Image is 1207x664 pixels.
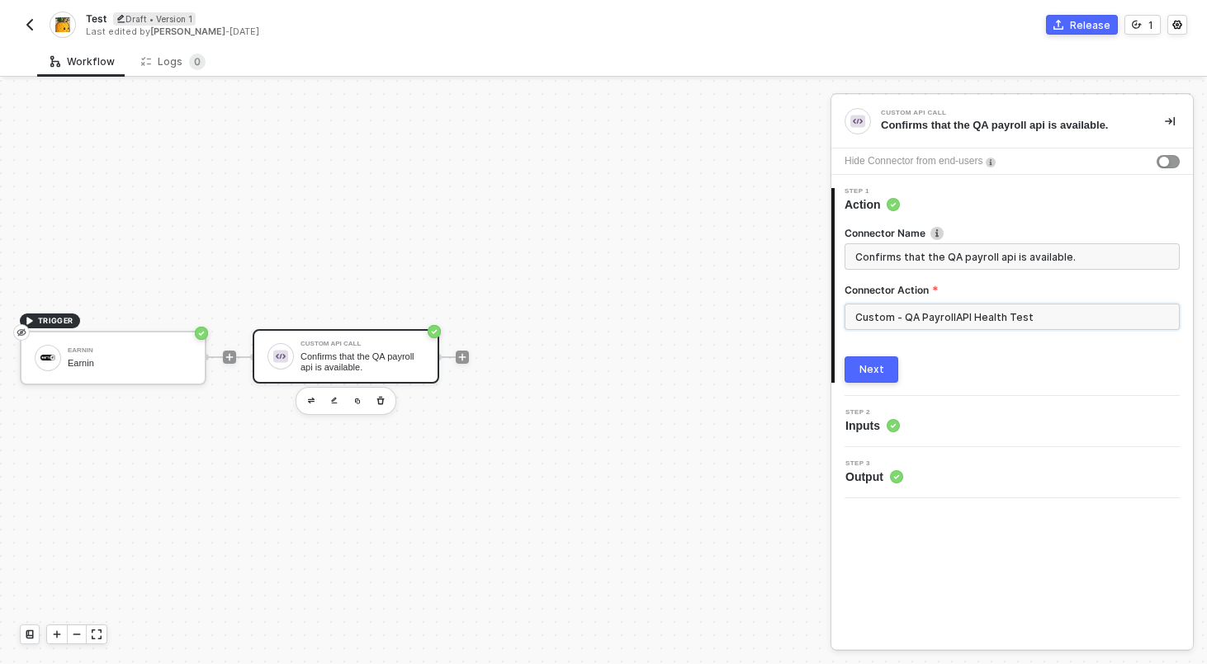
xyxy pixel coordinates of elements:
span: Step 3 [845,460,903,467]
div: Step 3Output [831,460,1193,485]
div: Confirms that the QA payroll api is available. [881,118,1138,133]
div: Earnin [68,358,192,369]
span: Step 1 [845,188,900,195]
div: Release [1070,18,1110,32]
span: eye-invisible [17,326,26,339]
span: icon-minus [72,629,82,639]
label: Connector Name [845,226,1180,240]
img: icon [40,355,55,360]
img: icon [273,349,288,364]
span: icon-collapse-right [1165,116,1175,126]
span: icon-play [457,352,467,362]
button: copy-block [348,391,367,411]
button: Next [845,356,898,383]
div: Step 1Action Connector Nameicon-infoConnector ActionNext [831,188,1193,383]
div: Draft • Version 1 [113,12,196,26]
span: Test [86,12,106,26]
div: Step 2Inputs [831,409,1193,434]
span: icon-play [225,352,234,362]
span: icon-edit [116,14,125,23]
span: icon-settings [1172,20,1182,30]
img: edit-cred [331,397,338,404]
div: 1 [1148,18,1153,32]
div: Next [859,363,884,376]
label: Connector Action [845,283,1180,297]
div: Earnin [68,347,192,354]
button: edit-cred [324,391,344,411]
button: 1 [1124,15,1161,35]
span: Output [845,469,903,485]
input: Enter description [855,247,1166,266]
span: icon-expand [92,629,102,639]
span: [PERSON_NAME] [150,26,225,37]
div: Logs [141,54,206,70]
span: Action [845,196,900,213]
img: integration-icon [55,17,69,32]
div: Custom API Call [301,341,424,347]
span: icon-success-page [195,327,208,340]
span: icon-play [25,316,35,326]
button: back [20,15,40,35]
button: Release [1046,15,1118,35]
div: Last edited by - [DATE] [86,26,602,38]
sup: 0 [189,54,206,70]
span: Step 2 [845,409,900,416]
img: edit-cred [308,398,315,403]
img: icon-info [986,158,996,167]
input: Connector Action [845,304,1180,330]
span: icon-success-page [428,325,441,338]
span: TRIGGER [38,314,73,327]
div: Confirms that the QA payroll api is available. [301,351,424,372]
span: icon-commerce [1053,20,1063,30]
div: Workflow [50,55,115,68]
img: copy-block [354,398,361,404]
button: edit-cred [301,391,321,411]
span: Inputs [845,417,900,434]
span: icon-versioning [1132,20,1142,30]
img: integration-icon [850,114,865,129]
div: Hide Connector from end-users [845,153,982,169]
img: back [23,18,36,31]
div: Custom API Call [881,110,1129,116]
span: icon-play [52,629,62,639]
img: icon-info [930,227,944,240]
